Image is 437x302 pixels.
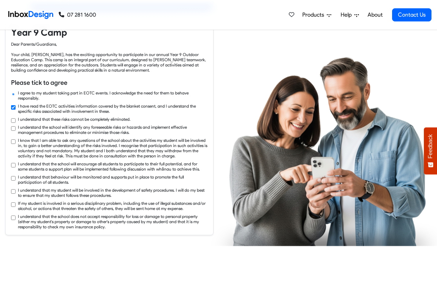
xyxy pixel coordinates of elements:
[11,78,208,87] h6: Please tick to agree
[11,42,208,73] div: Dear Parents/Guardians, Your child, [PERSON_NAME], has the exciting opportunity to participate in...
[365,8,384,22] a: About
[427,134,434,158] span: Feedback
[11,26,208,39] h4: Year 9 Camp
[18,117,131,122] label: I understand that these risks cannot be completely eliminated.
[59,11,96,19] a: 07 281 1600
[18,125,208,135] label: I understand the school will identify any foreseeable risks or hazards and implement effective ma...
[424,127,437,174] button: Feedback - Show survey
[338,8,362,22] a: Help
[302,11,327,19] span: Products
[392,8,431,21] a: Contact Us
[18,103,208,114] label: I have read the EOTC activities information covered by the blanket consent, and I understand the ...
[18,90,208,101] label: I agree to my student taking part in EOTC events. I acknowledge the need for them to behave respo...
[18,161,208,172] label: I understand that the school will encourage all students to participate to their full potential, ...
[18,201,208,211] label: If my student is involved in a serious disciplinary problem, including the use of illegal substan...
[300,8,334,22] a: Products
[18,214,208,229] label: I understand that the school does not accept responsibility for loss or damage to personal proper...
[18,138,208,158] label: I know that I am able to ask any questions of the school about the activities my student will be ...
[18,187,208,198] label: I understand that my student will be involved in the development of safety procedures. I will do ...
[18,174,208,185] label: I understand that behaviour will be monitored and supports put in place to promote the full parti...
[341,11,354,19] span: Help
